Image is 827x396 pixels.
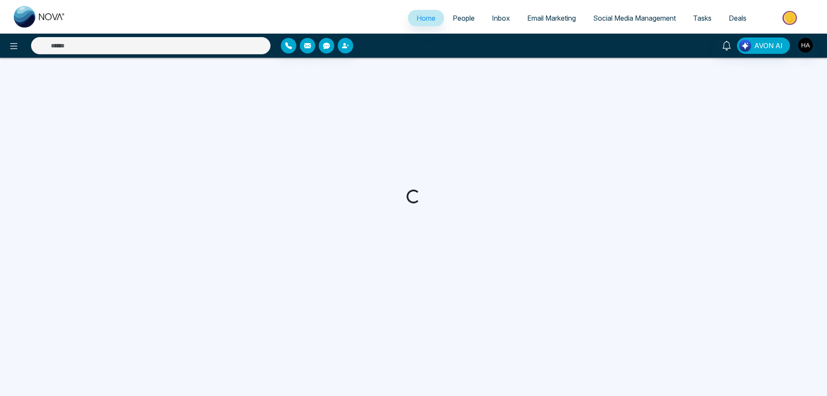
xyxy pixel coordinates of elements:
a: Home [408,10,444,26]
span: Email Marketing [527,14,576,22]
span: AVON AI [754,41,783,51]
a: Tasks [684,10,720,26]
span: Inbox [492,14,510,22]
span: Home [417,14,435,22]
a: People [444,10,483,26]
button: AVON AI [737,37,790,54]
a: Email Marketing [519,10,584,26]
span: Tasks [693,14,712,22]
a: Inbox [483,10,519,26]
span: People [453,14,475,22]
img: Market-place.gif [759,8,822,28]
a: Deals [720,10,755,26]
img: Lead Flow [739,40,751,52]
span: Deals [729,14,746,22]
img: User Avatar [798,38,813,53]
img: Nova CRM Logo [14,6,65,28]
span: Social Media Management [593,14,676,22]
a: Social Media Management [584,10,684,26]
